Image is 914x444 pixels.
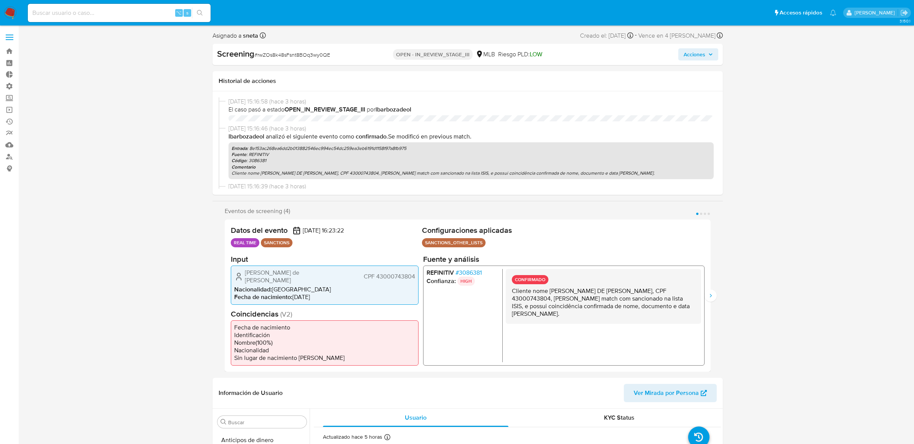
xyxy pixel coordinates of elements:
[284,105,365,114] b: OPEN_IN_REVIEW_STAGE_III
[221,419,227,425] button: Buscar
[405,413,427,422] span: Usuario
[266,132,354,141] span: Analizó el siguiente evento como
[228,419,304,426] input: Buscar
[228,182,714,191] span: [DATE] 15:16:39 (hace 3 horas)
[228,132,714,141] p: . Se modificó en previous match .
[241,31,258,40] b: sneta
[604,413,634,422] span: KYC Status
[356,132,387,141] b: Confirmado
[476,50,495,59] div: MLB
[213,32,258,40] span: Asignado a
[638,32,716,40] span: Vence en 4 [PERSON_NAME]
[498,50,542,59] span: Riesgo PLD:
[780,9,822,17] span: Accesos rápidos
[228,124,714,133] span: [DATE] 15:16:46 (hace 3 horas)
[830,10,836,16] a: Notificaciones
[232,164,256,170] b: Comentario
[635,30,637,41] span: -
[678,48,718,60] button: Acciones
[228,105,714,114] span: El caso pasó a estado por
[634,384,699,402] span: Ver Mirada por Persona
[254,51,330,59] span: # rwZOs8k48sFsnt8BOq3wy0QE
[232,151,711,158] p: : REFINITIV
[684,48,705,60] span: Acciones
[28,8,211,18] input: Buscar usuario o caso...
[323,433,382,441] p: Actualizado hace 5 horas
[900,9,908,17] a: Salir
[232,151,246,158] b: Fuente
[228,97,714,106] span: [DATE] 15:16:58 (hace 3 horas)
[176,9,182,16] span: ⌥
[217,48,254,60] b: Screening
[186,9,189,16] span: s
[232,170,711,176] p: Cliente nome [PERSON_NAME] DE [PERSON_NAME], CPF 43000743804, [PERSON_NAME] match com sancionado ...
[580,30,633,41] div: Creado el: [DATE]
[232,158,711,164] p: : 3086381
[376,105,411,114] b: lbarbozadeol
[393,49,473,60] p: OPEN - IN_REVIEW_STAGE_III
[219,77,717,85] h1: Historial de acciones
[624,384,717,402] button: Ver Mirada por Persona
[855,9,898,16] p: eric.malcangi@mercadolibre.com
[228,132,264,141] b: lbarbozadeol
[219,389,283,397] h1: Información de Usuario
[192,8,208,18] button: search-icon
[232,145,247,152] b: Entrada
[232,145,711,151] p: : 8e153ac268ea6dd2b013882546ec994ec54dc259ea3eb6191d1158f97a8fb975
[232,157,246,164] b: Código
[530,50,542,59] span: LOW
